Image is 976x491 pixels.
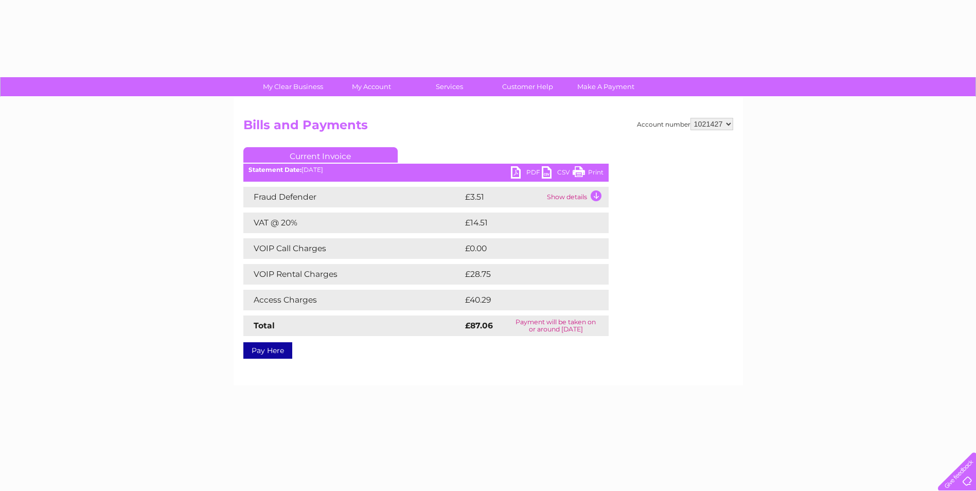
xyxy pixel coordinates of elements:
a: Make A Payment [563,77,648,96]
td: VOIP Rental Charges [243,264,463,285]
a: Services [407,77,492,96]
td: Payment will be taken on or around [DATE] [503,315,609,336]
a: My Clear Business [251,77,335,96]
strong: Total [254,321,275,330]
td: £40.29 [463,290,588,310]
a: Current Invoice [243,147,398,163]
td: VOIP Call Charges [243,238,463,259]
td: £3.51 [463,187,544,207]
td: Show details [544,187,609,207]
a: Print [573,166,604,181]
div: [DATE] [243,166,609,173]
a: PDF [511,166,542,181]
div: Account number [637,118,733,130]
td: £28.75 [463,264,588,285]
h2: Bills and Payments [243,118,733,137]
b: Statement Date: [249,166,301,173]
strong: £87.06 [465,321,493,330]
td: Fraud Defender [243,187,463,207]
td: Access Charges [243,290,463,310]
td: VAT @ 20% [243,213,463,233]
td: £14.51 [463,213,586,233]
a: CSV [542,166,573,181]
a: Customer Help [485,77,570,96]
a: Pay Here [243,342,292,359]
td: £0.00 [463,238,585,259]
a: My Account [329,77,414,96]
